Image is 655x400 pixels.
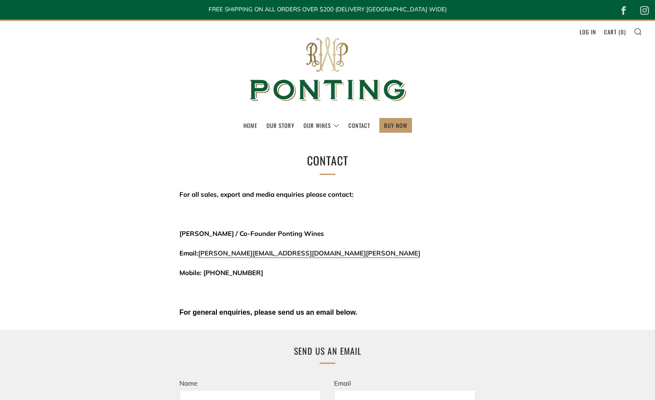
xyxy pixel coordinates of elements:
a: Home [243,118,257,132]
label: Email [334,379,351,387]
span: Email: [179,249,420,257]
img: Ponting Wines [240,21,415,118]
span: [PERSON_NAME] / Co-Founder Ponting Wines [179,229,324,238]
span: For general enquiries, please send us an email below. [179,309,357,316]
span: 0 [621,27,624,36]
a: Our Story [267,118,294,132]
a: BUY NOW [384,118,407,132]
a: Contact [348,118,370,132]
a: Log in [580,25,596,39]
h2: Send us an email [184,343,471,359]
a: [PERSON_NAME][EMAIL_ADDRESS][DOMAIN_NAME][PERSON_NAME] [198,249,420,258]
h1: Contact [184,151,471,170]
span: Mobile: [PHONE_NUMBER] [179,269,263,277]
span: For all sales, export and media enquiries please contact: [179,190,354,198]
label: Name [179,379,197,387]
a: Our Wines [304,118,339,132]
a: Cart (0) [604,25,626,39]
